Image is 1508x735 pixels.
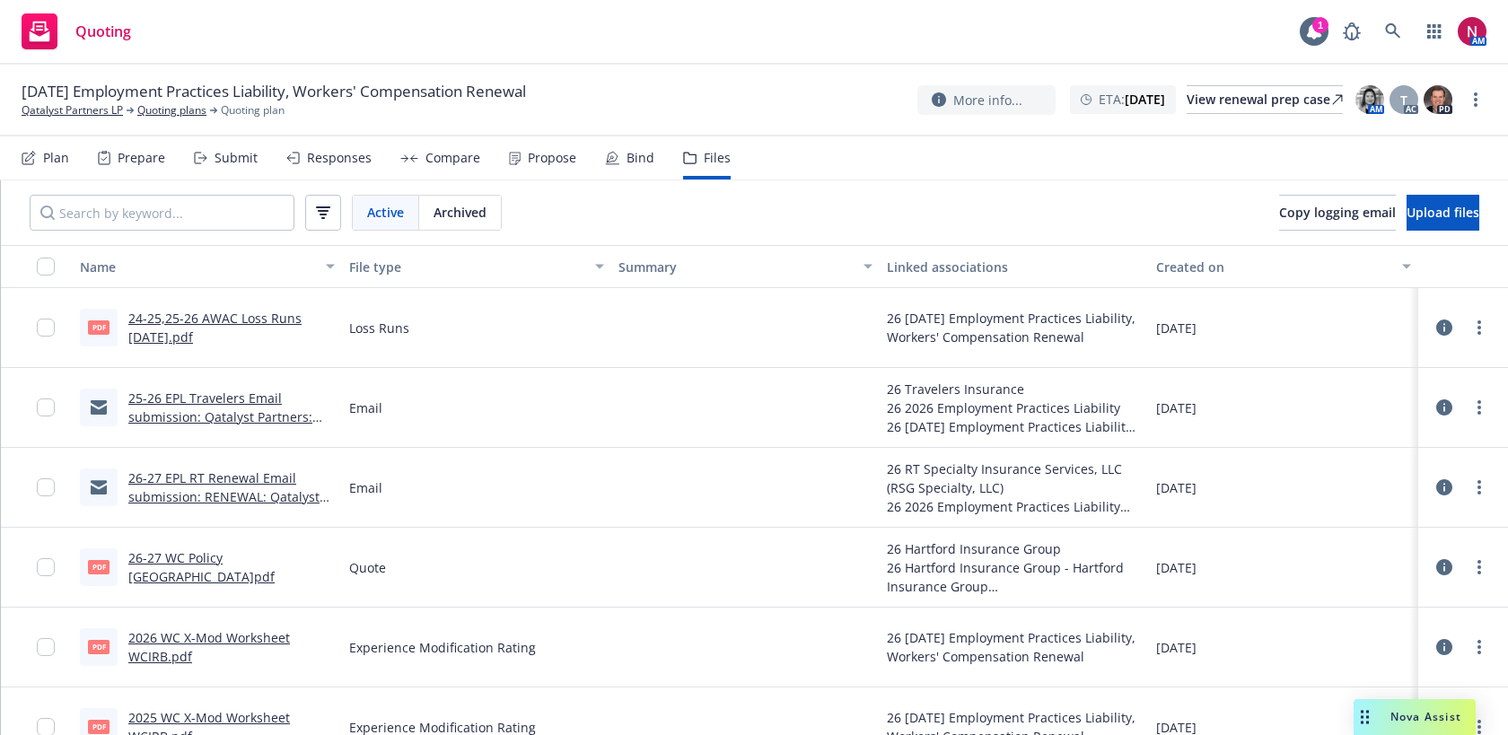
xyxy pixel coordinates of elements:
[1416,13,1452,49] a: Switch app
[307,151,372,165] div: Responses
[1099,90,1165,109] span: ETA :
[221,102,285,118] span: Quoting plan
[349,638,536,657] span: Experience Modification Rating
[1469,477,1490,498] a: more
[1458,17,1486,46] img: photo
[887,258,1142,276] div: Linked associations
[73,245,342,288] button: Name
[349,558,386,577] span: Quote
[1156,558,1197,577] span: [DATE]
[128,389,312,444] a: 25-26 EPL Travelers Email submission: Qatalyst Partners: 25-26 EPL Quote
[1400,91,1407,109] span: T
[1354,699,1476,735] button: Nova Assist
[1312,17,1328,33] div: 1
[1279,204,1396,221] span: Copy logging email
[43,151,69,165] div: Plan
[1279,195,1396,231] button: Copy logging email
[1469,636,1490,658] a: more
[917,85,1056,115] button: More info...
[953,91,1022,109] span: More info...
[627,151,654,165] div: Bind
[349,398,382,417] span: Email
[349,478,382,497] span: Email
[1354,699,1376,735] div: Drag to move
[618,258,854,276] div: Summary
[37,558,55,576] input: Toggle Row Selected
[1469,556,1490,578] a: more
[887,309,1142,346] div: 26 [DATE] Employment Practices Liability, Workers' Compensation Renewal
[37,638,55,656] input: Toggle Row Selected
[349,258,584,276] div: File type
[887,417,1142,436] div: 26 [DATE] Employment Practices Liability, Workers' Compensation Renewal
[88,560,110,573] span: pdf
[1156,319,1197,337] span: [DATE]
[1125,91,1165,108] strong: [DATE]
[611,245,881,288] button: Summary
[37,319,55,337] input: Toggle Row Selected
[37,258,55,276] input: Select all
[1390,709,1461,724] span: Nova Assist
[367,203,404,222] span: Active
[88,320,110,334] span: pdf
[880,245,1149,288] button: Linked associations
[887,380,1142,398] div: 26 Travelers Insurance
[342,245,611,288] button: File type
[434,203,487,222] span: Archived
[425,151,480,165] div: Compare
[88,640,110,653] span: pdf
[128,629,290,665] a: 2026 WC X-Mod Worksheet WCIRB.pdf
[128,469,320,543] a: 26-27 EPL RT Renewal Email submission: RENEWAL: Qatalyst Partners LP - EPL; Eff: [DATE] (AWAC)
[1469,397,1490,418] a: more
[128,310,302,346] a: 24-25,25-26 AWAC Loss Runs [DATE].pdf
[22,81,526,102] span: [DATE] Employment Practices Liability, Workers' Compensation Renewal
[215,151,258,165] div: Submit
[1465,89,1486,110] a: more
[137,102,206,118] a: Quoting plans
[528,151,576,165] div: Propose
[1469,317,1490,338] a: more
[887,539,1142,558] div: 26 Hartford Insurance Group
[1407,195,1479,231] button: Upload files
[1187,85,1343,114] a: View renewal prep case
[1156,478,1197,497] span: [DATE]
[1424,85,1452,114] img: photo
[887,628,1142,666] div: 26 [DATE] Employment Practices Liability, Workers' Compensation Renewal
[1156,258,1391,276] div: Created on
[887,459,1142,497] div: 26 RT Specialty Insurance Services, LLC (RSG Specialty, LLC)
[118,151,165,165] div: Prepare
[75,24,131,39] span: Quoting
[88,720,110,733] span: pdf
[80,258,315,276] div: Name
[22,102,123,118] a: Qatalyst Partners LP
[704,151,731,165] div: Files
[1156,398,1197,417] span: [DATE]
[887,398,1142,417] div: 26 2026 Employment Practices Liability
[37,478,55,496] input: Toggle Row Selected
[1355,85,1384,114] img: photo
[887,497,1142,516] div: 26 2026 Employment Practices Liability
[14,6,138,57] a: Quoting
[887,558,1142,596] div: 26 Hartford Insurance Group - Hartford Insurance Group
[1407,204,1479,221] span: Upload files
[30,195,294,231] input: Search by keyword...
[349,319,409,337] span: Loss Runs
[128,549,275,585] a: 26-27 WC Policy [GEOGRAPHIC_DATA]pdf
[1156,638,1197,657] span: [DATE]
[1334,13,1370,49] a: Report a Bug
[37,398,55,416] input: Toggle Row Selected
[1375,13,1411,49] a: Search
[1187,86,1343,113] div: View renewal prep case
[1149,245,1418,288] button: Created on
